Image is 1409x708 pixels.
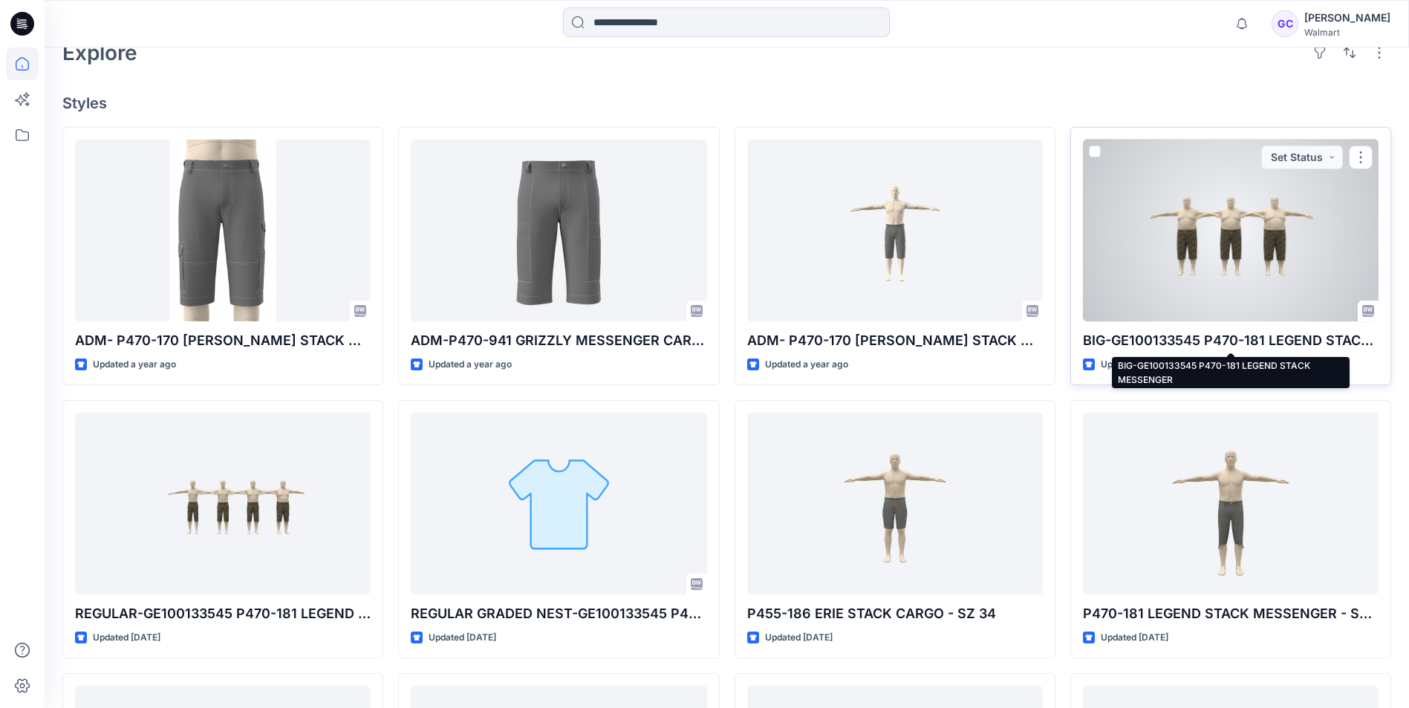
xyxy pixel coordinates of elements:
p: ADM- P470-170 [PERSON_NAME] STACK MESSENGER CARGO [75,330,371,351]
a: REGULAR-GE100133545 P470-181 LEGEND STACK MESSENGER [75,413,371,594]
p: ADM- P470-170 [PERSON_NAME] STACK MESSENGER CARGO [747,330,1043,351]
p: BIG-GE100133545 P470-181 LEGEND STACK MESSENGER [1083,330,1379,351]
a: REGULAR GRADED NEST-GE100133545 P470-181 LEGEND STACK MESSENGER [411,413,706,594]
p: REGULAR GRADED NEST-GE100133545 P470-181 LEGEND STACK MESSENGER [411,603,706,624]
p: ADM-P470-941 GRIZZLY MESSENGER CARGO. [411,330,706,351]
p: REGULAR-GE100133545 P470-181 LEGEND STACK MESSENGER [75,603,371,624]
p: Updated [DATE] [765,630,833,646]
a: BIG-GE100133545 P470-181 LEGEND STACK MESSENGER [1083,140,1379,321]
p: Updated a year ago [93,357,176,373]
div: Walmart [1304,27,1390,38]
div: GC [1272,10,1298,37]
a: P455-186 ERIE STACK CARGO - SZ 34 [747,413,1043,594]
p: Updated [DATE] [1101,357,1168,373]
a: ADM- P470-170 SOUTHERLAND STACK MESSENGER CARGO [75,140,371,321]
a: ADM- P470-170 SOUTHERLAND STACK MESSENGER CARGO [747,140,1043,321]
p: Updated [DATE] [429,630,496,646]
h4: Styles [62,94,1391,112]
p: Updated [DATE] [1101,630,1168,646]
a: P470-181 LEGEND STACK MESSENGER - SZ 34 [1083,413,1379,594]
p: Updated [DATE] [93,630,160,646]
a: ADM-P470-941 GRIZZLY MESSENGER CARGO. [411,140,706,321]
p: P470-181 LEGEND STACK MESSENGER - SZ 34 [1083,603,1379,624]
p: Updated a year ago [429,357,512,373]
p: P455-186 ERIE STACK CARGO - SZ 34 [747,603,1043,624]
div: [PERSON_NAME] [1304,9,1390,27]
p: Updated a year ago [765,357,848,373]
h2: Explore [62,41,137,65]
